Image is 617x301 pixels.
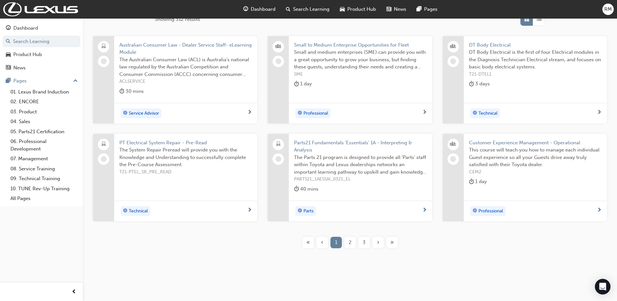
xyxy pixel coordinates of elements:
span: The Parts 21 program is designed to provide all 'Parts' staff within Toyota and Lexus dealerships... [294,154,427,176]
span: Product Hub [347,6,376,13]
button: Page 1 [329,237,343,248]
span: DT Body Electrical is the first of four Electrical modules in the Diagnosis Technician Electrical... [469,49,602,71]
a: 03. Product [8,107,80,117]
span: target-icon [123,109,127,118]
span: Pages [424,6,437,13]
span: duration-icon [469,80,474,88]
span: target-icon [298,207,302,215]
span: learningRecordVerb_NONE-icon [450,58,456,64]
span: laptop-icon [101,42,106,51]
span: laptop-icon [276,140,281,149]
span: next-icon [247,208,252,213]
span: T21-PTEL_SR_PRE_READ [119,168,252,176]
div: Open Intercom Messenger [595,279,610,294]
img: Trak [3,2,78,16]
span: prev-icon [72,288,76,296]
button: Previous page [315,237,329,248]
span: RM [604,6,612,13]
span: next-icon [597,208,602,213]
span: search-icon [6,39,10,45]
span: PT Electrical System Repair - Pre-Read [119,139,252,147]
button: RM [602,4,614,15]
span: Search Learning [293,6,329,13]
span: news-icon [6,65,11,71]
div: 3 days [469,80,490,88]
span: pages-icon [417,5,422,13]
a: 07. Management [8,154,80,164]
span: 1 [335,239,337,246]
span: news-icon [386,5,391,13]
span: The System Repair Preread will provide you with the Knowledge and Understanding to successfully c... [119,146,252,168]
a: Australian Consumer Law - Dealer Service Staff- eLearning ModuleThe Australian Consumer Law (ACL)... [93,36,257,123]
span: car-icon [6,52,11,58]
span: guage-icon [243,5,248,13]
span: DT Body Electrical [469,41,602,49]
a: 09. Technical Training [8,174,80,184]
span: News [394,6,406,13]
a: Product Hub [3,49,80,61]
a: 08. Service Training [8,164,80,174]
span: Professional [478,208,503,215]
button: Pages [3,75,80,87]
span: pages-icon [6,78,11,84]
span: learningRecordVerb_NONE-icon [101,156,107,162]
span: target-icon [473,109,477,118]
div: Dashboard [13,24,38,32]
a: DT Body ElectricalDT Body Electrical is the first of four Electrical modules in the Diagnosis Tec... [443,36,607,123]
span: Showing 312 results [155,16,200,23]
span: duration-icon [294,185,299,193]
span: Dashboard [251,6,275,13]
span: next-icon [422,208,427,213]
a: 02. ENCORE [8,97,80,107]
div: 40 mins [294,185,318,193]
div: News [13,64,26,72]
a: guage-iconDashboard [238,3,281,16]
a: 10. TUNE Rev-Up Training [8,184,80,194]
span: car-icon [340,5,345,13]
button: Page 2 [343,237,357,248]
span: next-icon [422,110,427,116]
a: PT Electrical System Repair - Pre-ReadThe System Repair Preread will provide you with the Knowled... [93,134,257,221]
span: Professional [303,110,328,117]
div: 30 mins [119,87,144,95]
span: Small and medium enterprises (SME) can provide you with a great opportunity to grow your business... [294,49,427,71]
span: next-icon [247,110,252,116]
span: T21-DTEL1 [469,71,602,78]
a: Customer Experience Management - OperationalThis course will teach you how to manage each individ... [443,134,607,221]
span: Customer Experience Management - Operational [469,139,602,147]
span: Parts21 Fundamentals 'Essentials' 1A - Interpreting & Analysis [294,139,427,154]
span: CEM2 [469,168,602,176]
span: learningRecordVerb_NONE-icon [450,156,456,162]
span: learningRecordVerb_NONE-icon [101,58,107,64]
span: target-icon [473,207,477,215]
span: people-icon [276,42,281,51]
span: laptop-icon [101,140,106,149]
span: This course will teach you how to manage each individual Guest experience so all your Guests driv... [469,146,602,168]
span: duration-icon [119,87,124,95]
span: up-icon [73,77,78,85]
span: Grid [524,16,529,23]
a: news-iconNews [381,3,411,16]
a: 05. Parts21 Certification [8,127,80,137]
span: Technical [478,110,498,117]
div: 1 day [469,178,487,186]
span: » [390,239,394,246]
a: search-iconSearch Learning [281,3,335,16]
span: people-icon [451,42,455,51]
div: Pages [13,77,27,85]
a: Dashboard [3,22,80,34]
span: Small to Medium Enterprise Opportunities for Fleet [294,41,427,49]
div: Product Hub [13,51,42,58]
a: Small to Medium Enterprise Opportunities for FleetSmall and medium enterprises (SME) can provide ... [268,36,432,123]
span: search-icon [286,5,290,13]
span: next-icon [597,110,602,116]
span: The Australian Consumer Law (ACL) is Australia's national law regulated by the Australian Competi... [119,56,252,78]
span: ‹ [321,239,323,246]
a: 06. Professional Development [8,136,80,154]
a: News [3,62,80,74]
span: people-icon [451,140,455,149]
button: Next page [371,237,385,248]
button: Last page [385,237,399,248]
